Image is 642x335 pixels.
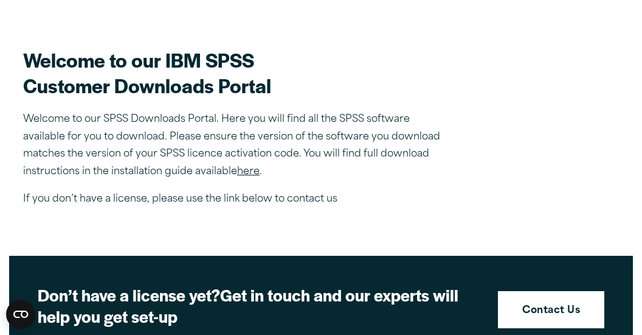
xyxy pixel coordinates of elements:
strong: Don’t have a license yet? [38,283,220,306]
h2: Welcome to our IBM SPSS Customer Downloads Portal [23,47,449,99]
h2: Get in touch and our experts will help you get set-up [38,284,463,328]
a: Contact Us [498,291,604,329]
p: Welcome to our SPSS Downloads Portal. Here you will find all the SPSS software available for you ... [23,111,449,181]
button: Open CMP widget [6,300,35,329]
strong: Contact Us [522,303,580,319]
p: If you don’t have a license, please use the link below to contact us [23,191,449,208]
a: here [237,167,260,177]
